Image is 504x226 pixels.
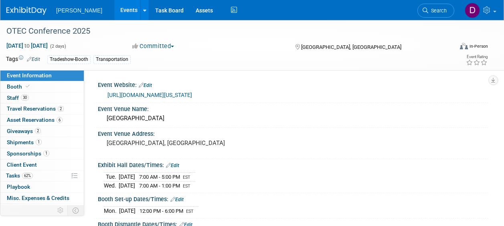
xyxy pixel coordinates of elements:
span: 1 [43,150,49,156]
span: Tasks [6,172,33,179]
span: [PERSON_NAME] [56,7,102,14]
a: Tasks62% [0,170,84,181]
div: Booth Set-up Dates/Times: [98,193,488,204]
a: Event Information [0,70,84,81]
div: In-Person [469,43,488,49]
span: Client Event [7,161,37,168]
span: 1 [36,139,42,145]
span: EST [183,175,190,180]
div: Event Website: [98,79,488,89]
a: Edit [166,163,179,168]
span: 7:00 AM - 5:00 PM [139,174,180,180]
td: [DATE] [119,173,135,182]
span: 30 [21,95,29,101]
td: Toggle Event Tabs [68,205,84,216]
div: Event Venue Name: [98,103,488,113]
span: 12:00 PM - 6:00 PM [140,208,183,214]
a: Edit [27,56,40,62]
div: Event Venue Address: [98,128,488,138]
span: Sponsorships [7,150,49,157]
a: Playbook [0,182,84,192]
button: Committed [130,42,177,50]
td: [DATE] [119,207,136,215]
a: Staff30 [0,93,84,103]
td: [DATE] [119,182,135,190]
span: (2 days) [49,44,66,49]
a: Travel Reservations2 [0,103,84,114]
td: Mon. [104,207,119,215]
div: Transportation [93,55,131,64]
a: Shipments1 [0,137,84,148]
i: Booth reservation complete [26,84,30,89]
span: Booth [7,83,31,90]
a: Edit [139,83,152,88]
a: Edit [170,197,184,202]
span: Playbook [7,184,30,190]
div: Event Format [418,42,488,54]
span: 2 [58,106,64,112]
td: Tags [6,55,40,64]
span: 2 [35,128,41,134]
span: EST [186,209,194,214]
span: Shipments [7,139,42,145]
span: [DATE] [DATE] [6,42,48,49]
a: Booth [0,81,84,92]
div: [GEOGRAPHIC_DATA] [104,112,482,125]
span: to [23,42,31,49]
span: Giveaways [7,128,41,134]
div: OTEC Conference 2025 [4,24,447,38]
span: Search [428,8,447,14]
img: Format-Inperson.png [460,43,468,49]
span: Asset Reservations [7,117,63,123]
span: Travel Reservations [7,105,64,112]
img: Dakota Alt [465,3,480,18]
span: EST [183,184,190,189]
td: Tue. [104,173,119,182]
span: [GEOGRAPHIC_DATA], [GEOGRAPHIC_DATA] [301,44,401,50]
span: 7:00 AM - 1:00 PM [139,183,180,189]
img: ExhibitDay [6,7,47,15]
pre: [GEOGRAPHIC_DATA], [GEOGRAPHIC_DATA] [107,139,251,147]
div: Exhibit Hall Dates/Times: [98,159,488,169]
span: Event Information [7,72,52,79]
span: Misc. Expenses & Credits [7,195,69,201]
span: Staff [7,95,29,101]
td: Wed. [104,182,119,190]
a: Misc. Expenses & Credits [0,193,84,204]
td: Personalize Event Tab Strip [54,205,68,216]
span: 6 [57,117,63,123]
a: Asset Reservations6 [0,115,84,125]
div: Event Rating [466,55,488,59]
a: Giveaways2 [0,126,84,137]
a: Search [417,4,454,18]
a: Client Event [0,159,84,170]
span: 62% [22,173,33,179]
a: [URL][DOMAIN_NAME][US_STATE] [107,92,192,98]
a: Sponsorships1 [0,148,84,159]
div: Tradeshow-Booth [47,55,91,64]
